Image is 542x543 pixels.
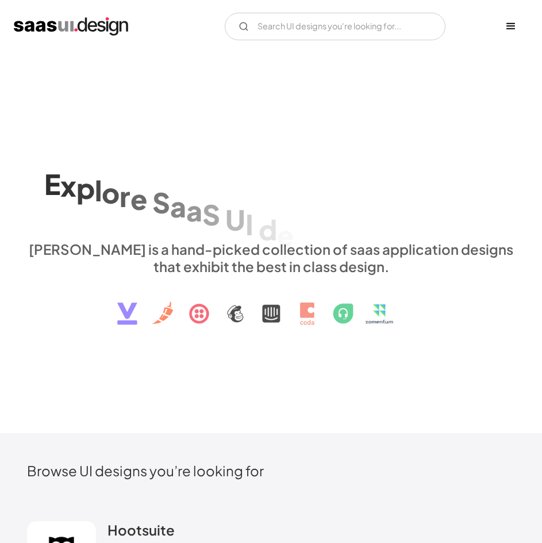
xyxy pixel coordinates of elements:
form: Email Form [225,13,445,40]
div: U [225,202,245,236]
h2: Browse UI designs you’re looking for [27,462,515,479]
div: [PERSON_NAME] is a hand-picked collection of saas application designs that exhibit the best in cl... [27,240,515,275]
div: menu [494,9,528,44]
div: l [95,174,102,207]
h1: Explore SaaS UI design patterns & interactions. [27,163,515,229]
div: o [102,176,120,209]
img: text, icon, saas logo [97,275,445,335]
div: p [76,171,95,205]
div: E [44,167,60,201]
div: r [120,179,130,212]
a: home [14,17,128,36]
div: a [186,194,202,227]
div: d [259,213,277,246]
div: I [245,208,253,241]
h2: Hootsuite [107,521,175,538]
div: a [170,190,186,223]
div: e [277,219,294,252]
div: x [60,169,76,202]
div: e [130,182,147,216]
div: S [152,186,170,219]
div: S [202,198,220,231]
input: Search UI designs you're looking for... [225,13,445,40]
